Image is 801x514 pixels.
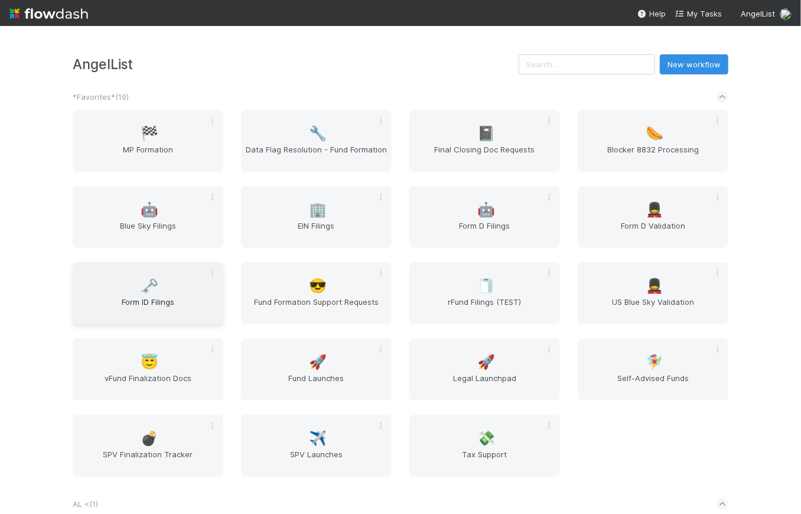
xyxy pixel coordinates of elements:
span: 🤖 [141,202,159,217]
input: Search... [519,54,655,74]
a: My Tasks [675,8,722,19]
span: MP Formation [77,144,219,167]
span: vFund Finalization Docs [77,372,219,396]
span: Form D Filings [414,220,555,243]
a: 🤖Blue Sky Filings [73,186,223,248]
span: 🚀 [478,354,496,370]
span: Form D Validation [582,220,724,243]
span: 🏁 [141,126,159,141]
img: logo-inverted-e16ddd16eac7371096b0.svg [9,4,88,24]
img: avatar_b467e446-68e1-4310-82a7-76c532dc3f4b.png [780,8,792,20]
span: Fund Formation Support Requests [246,296,387,320]
a: 💂US Blue Sky Validation [578,262,728,324]
span: *Favorites* ( 19 ) [73,92,129,102]
a: 🤖Form D Filings [409,186,560,248]
a: 🚀Fund Launches [241,339,392,401]
span: Blue Sky Filings [77,220,219,243]
span: 📓 [478,126,496,141]
span: Fund Launches [246,372,387,396]
a: 💂Form D Validation [578,186,728,248]
h3: AngelList [73,56,519,72]
span: AngelList [741,9,775,18]
span: SPV Finalization Tracker [77,448,219,472]
a: 🏢EIN Filings [241,186,392,248]
span: 💸 [478,431,496,446]
span: rFund Filings (TEST) [414,296,555,320]
span: EIN Filings [246,220,387,243]
span: Legal Launchpad [414,372,555,396]
span: SPV Launches [246,448,387,472]
span: 🧻 [478,278,496,294]
a: 🚀Legal Launchpad [409,339,560,401]
a: 🗝️Form ID Filings [73,262,223,324]
span: 🤖 [478,202,496,217]
span: US Blue Sky Validation [582,296,724,320]
span: 🚀 [310,354,327,370]
a: 😇vFund Finalization Docs [73,339,223,401]
span: AL < ( 1 ) [73,499,98,509]
span: Data Flag Resolution - Fund Formation [246,144,387,167]
div: Help [637,8,666,19]
span: 🔧 [310,126,327,141]
button: New workflow [660,54,728,74]
a: 🌭Blocker 8832 Processing [578,110,728,172]
span: 🗝️ [141,278,159,294]
a: 📓Final Closing Doc Requests [409,110,560,172]
a: 🔧Data Flag Resolution - Fund Formation [241,110,392,172]
a: 🏁MP Formation [73,110,223,172]
span: 😇 [141,354,159,370]
span: Form ID Filings [77,296,219,320]
a: 💣SPV Finalization Tracker [73,415,223,477]
span: 😎 [310,278,327,294]
a: ✈️SPV Launches [241,415,392,477]
span: Blocker 8832 Processing [582,144,724,167]
a: 😎Fund Formation Support Requests [241,262,392,324]
span: 💂 [646,278,664,294]
a: 💸Tax Support [409,415,560,477]
a: 🧻rFund Filings (TEST) [409,262,560,324]
span: 🏢 [310,202,327,217]
span: 🌭 [646,126,664,141]
span: Self-Advised Funds [582,372,724,396]
span: Final Closing Doc Requests [414,144,555,167]
span: ✈️ [310,431,327,446]
span: Tax Support [414,448,555,472]
span: 🧚‍♀️ [646,354,664,370]
span: 💣 [141,431,159,446]
span: 💂 [646,202,664,217]
a: 🧚‍♀️Self-Advised Funds [578,339,728,401]
span: My Tasks [675,9,722,18]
